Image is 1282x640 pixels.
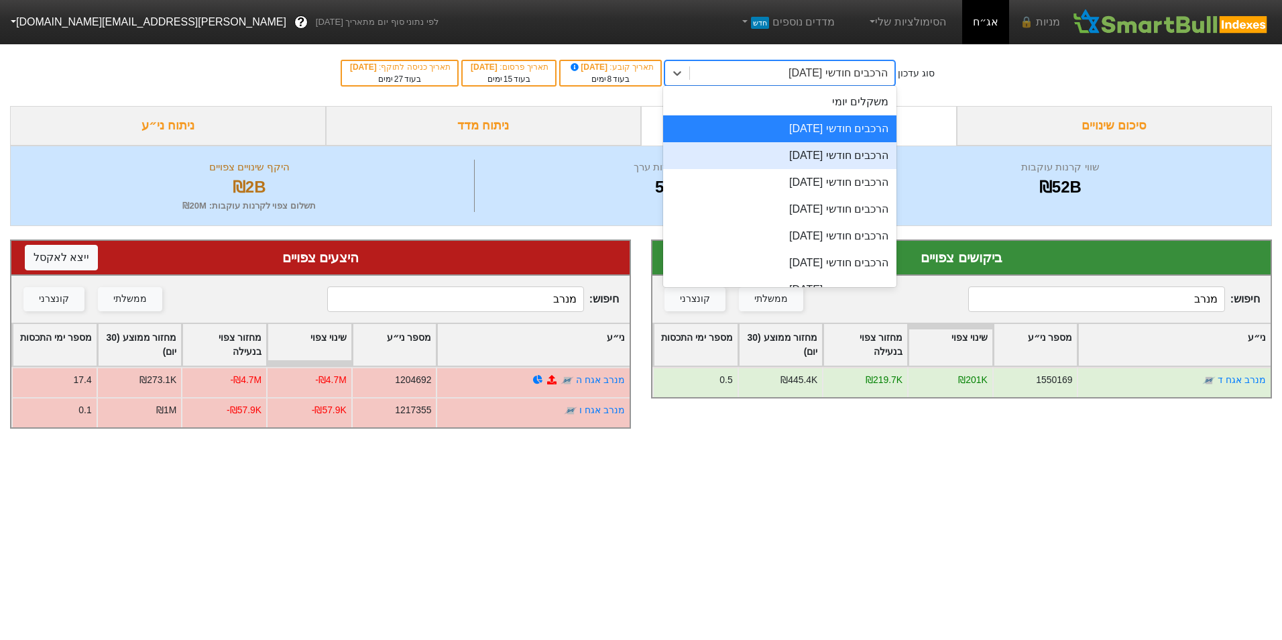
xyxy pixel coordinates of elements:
div: בעוד ימים [469,73,548,85]
div: Toggle SortBy [353,324,436,366]
div: Toggle SortBy [437,324,630,366]
div: הרכבים חודשי [DATE] [789,65,888,81]
div: הרכבים חודשי [DATE] [663,169,896,196]
div: 0.1 [78,403,91,417]
span: 27 [394,74,403,84]
div: ממשלתי [113,292,147,307]
div: -₪4.7M [315,373,347,387]
div: שווי קרנות עוקבות [866,160,1255,175]
div: 573 [478,175,858,199]
a: הסימולציות שלי [862,9,951,36]
a: מנרב אגח ה [576,374,625,385]
div: 17.4 [74,373,92,387]
span: לפי נתוני סוף יום מתאריך [DATE] [316,15,439,29]
span: ? [297,13,304,32]
div: -₪57.9K [312,403,347,417]
div: ביקושים צפויים [666,248,1257,268]
div: הרכבים חודשי [DATE] [663,276,896,303]
div: Toggle SortBy [1078,324,1271,366]
div: ₪273.1K [139,373,176,387]
input: 186 רשומות... [968,286,1224,312]
div: Toggle SortBy [994,324,1077,366]
button: קונצרני [23,287,84,311]
div: הרכבים חודשי [DATE] [663,223,896,250]
div: היצעים צפויים [25,248,616,268]
img: tase link [1202,374,1216,387]
input: 387 רשומות... [327,286,583,312]
div: תשלום צפוי לקרנות עוקבות : ₪20M [27,199,471,213]
div: ניתוח ני״ע [10,106,326,146]
div: -₪4.7M [231,373,262,387]
img: tase link [564,404,577,417]
div: בעוד ימים [567,73,654,85]
div: 1550169 [1036,373,1072,387]
div: ₪52B [866,175,1255,199]
div: היקף שינויים צפויים [27,160,471,175]
div: סיכום שינויים [957,106,1273,146]
div: הרכבים חודשי [DATE] [663,196,896,223]
div: Toggle SortBy [823,324,907,366]
div: Toggle SortBy [13,324,97,366]
div: ביקושים והיצעים צפויים [641,106,957,146]
a: מנרב אגח ד [1218,374,1266,385]
button: קונצרני [664,287,725,311]
div: 1217355 [395,403,431,417]
div: בעוד ימים [349,73,451,85]
div: סוג עדכון [898,66,935,81]
div: תאריך כניסה לתוקף : [349,61,451,73]
div: הרכבים חודשי [DATE] [663,142,896,169]
button: ממשלתי [739,287,803,311]
span: 8 [607,74,612,84]
span: חיפוש : [968,286,1260,312]
div: ₪201K [958,373,987,387]
div: ממשלתי [754,292,788,307]
div: ₪219.7K [866,373,902,387]
span: [DATE] [350,62,379,72]
div: מספר ניירות ערך [478,160,858,175]
div: הרכבים חודשי [DATE] [663,250,896,276]
div: Toggle SortBy [654,324,738,366]
img: tase link [561,374,574,387]
span: [DATE] [569,62,610,72]
button: ממשלתי [98,287,162,311]
span: [DATE] [471,62,500,72]
div: 0.5 [719,373,732,387]
div: קונצרני [39,292,69,307]
img: SmartBull [1071,9,1271,36]
div: תאריך קובע : [567,61,654,73]
span: 15 [504,74,512,84]
div: 1204692 [395,373,431,387]
div: Toggle SortBy [98,324,182,366]
div: ₪2B [27,175,471,199]
div: Toggle SortBy [182,324,266,366]
span: חיפוש : [327,286,619,312]
div: Toggle SortBy [268,324,351,366]
div: ₪1M [156,403,176,417]
div: קונצרני [680,292,710,307]
div: Toggle SortBy [739,324,823,366]
span: חדש [751,17,769,29]
div: ₪445.4K [780,373,817,387]
div: ניתוח מדד [326,106,642,146]
div: Toggle SortBy [909,324,992,366]
div: הרכבים חודשי [DATE] [663,115,896,142]
button: ייצא לאקסל [25,245,98,270]
a: מנרב אגח ו [579,405,625,415]
div: -₪57.9K [227,403,261,417]
div: תאריך פרסום : [469,61,548,73]
a: מדדים נוספיםחדש [734,9,840,36]
div: משקלים יומי [663,89,896,115]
